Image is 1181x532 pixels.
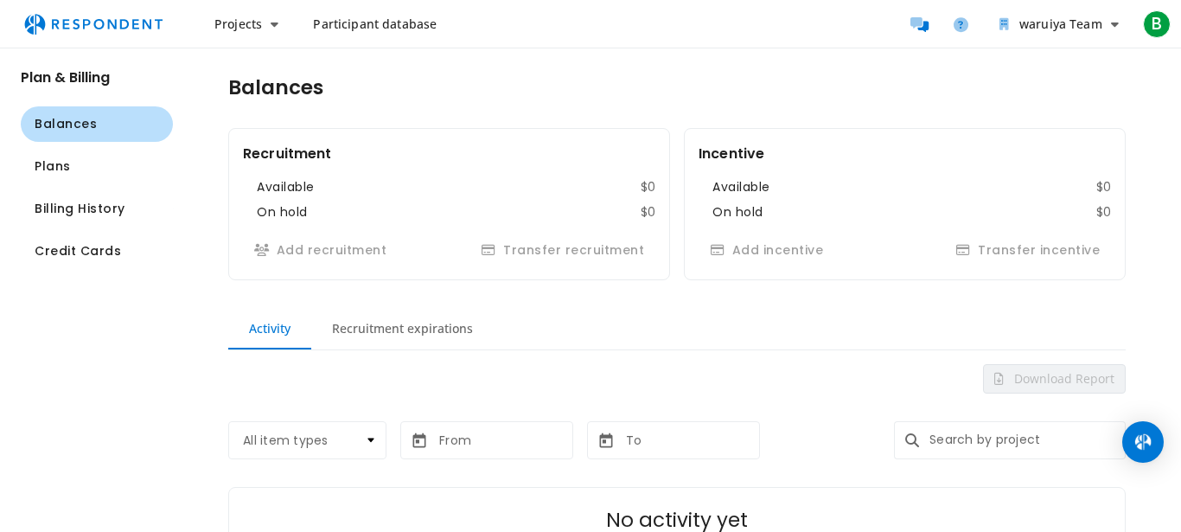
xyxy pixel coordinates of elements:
dd: $0 [641,178,656,196]
div: Open Intercom Messenger [1122,421,1164,463]
span: Buying recruitment has been paused while your account is under review. Review can take 1-3 busine... [243,241,398,258]
span: Plans [35,157,71,176]
button: Navigate to Plans [21,149,173,184]
dd: $0 [1096,178,1112,196]
input: From [439,432,543,454]
md-tab-item: Activity [228,308,311,349]
input: Search by project [922,421,1126,459]
button: Navigate to Credit Cards [21,234,173,269]
span: Transferring recruitment has been paused while your account is under review. Review can take 1-3 ... [470,241,656,258]
button: md-calendar [404,426,434,458]
button: Add incentive [699,235,834,266]
button: md-calendar [590,426,621,458]
a: Message participants [903,7,937,42]
button: Navigate to Balances [21,106,173,142]
dt: Available [712,178,770,196]
input: To [626,432,730,454]
button: Add recruitment [243,235,398,266]
a: Help and support [944,7,979,42]
button: Projects [201,9,292,40]
h2: Plan & Billing [21,69,173,86]
button: waruiya Team [986,9,1133,40]
span: Participant database [313,16,437,32]
dt: On hold [257,203,308,221]
img: respondent-logo.png [14,8,173,41]
span: waruiya Team [1019,16,1102,32]
h2: Incentive [699,143,764,164]
button: Transfer incentive [945,235,1112,266]
dd: $0 [1096,203,1112,221]
button: Navigate to Billing History [21,191,173,227]
span: Buying incentive has been paused while your account is under review. Review can take 1-3 business... [699,241,834,258]
span: Download Report [1011,370,1114,387]
dt: On hold [712,203,763,221]
span: Billing History [35,200,125,218]
md-tab-item: Recruitment expirations [311,308,494,349]
button: Transfer recruitment [470,235,656,266]
a: Participant database [299,9,450,40]
h1: Balances [228,76,323,100]
span: Transferring incentive has been paused while your account is under review. Review can take 1-3 bu... [945,241,1112,258]
span: Credit Cards [35,242,121,260]
button: Download Report [983,364,1126,394]
dd: $0 [641,203,656,221]
span: Projects [214,16,262,32]
h2: Recruitment [243,143,332,164]
button: B [1140,9,1174,40]
dt: Available [257,178,315,196]
span: Balances [35,115,97,133]
span: B [1143,10,1171,38]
